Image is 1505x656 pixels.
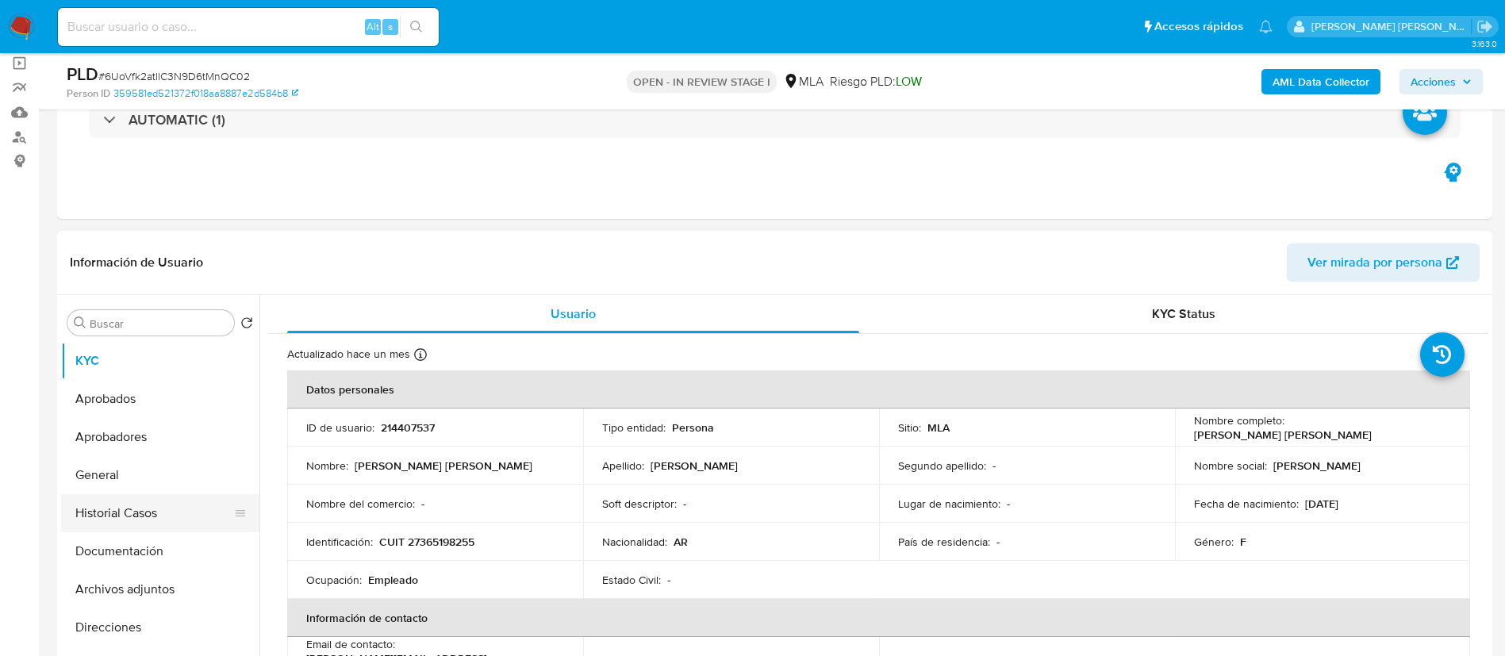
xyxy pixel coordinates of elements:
[602,497,677,511] p: Soft descriptor :
[1194,413,1284,428] p: Nombre completo :
[783,73,824,90] div: MLA
[1273,458,1361,473] p: [PERSON_NAME]
[381,420,435,435] p: 214407537
[1287,244,1480,282] button: Ver mirada por persona
[61,608,259,646] button: Direcciones
[368,573,418,587] p: Empleado
[1261,69,1380,94] button: AML Data Collector
[421,497,424,511] p: -
[1194,428,1372,442] p: [PERSON_NAME] [PERSON_NAME]
[996,535,1000,549] p: -
[306,497,415,511] p: Nombre del comercio :
[287,599,1470,637] th: Información de contacto
[898,458,986,473] p: Segundo apellido :
[61,570,259,608] button: Archivos adjuntos
[67,86,110,101] b: Person ID
[89,102,1461,138] div: AUTOMATIC (1)
[306,535,373,549] p: Identificación :
[1311,19,1472,34] p: maria.acosta@mercadolibre.com
[1411,69,1456,94] span: Acciones
[306,458,348,473] p: Nombre :
[674,535,688,549] p: AR
[240,316,253,334] button: Volver al orden por defecto
[98,68,250,84] span: # 6UoVfk2atllC3N9D6tMnQC02
[1305,497,1338,511] p: [DATE]
[113,86,298,101] a: 359581ed521372f018aa8887e2d584b8
[129,111,225,129] h3: AUTOMATIC (1)
[355,458,532,473] p: [PERSON_NAME] [PERSON_NAME]
[70,255,203,270] h1: Información de Usuario
[1472,37,1497,50] span: 3.163.0
[683,497,686,511] p: -
[58,17,439,37] input: Buscar usuario o caso...
[1399,69,1483,94] button: Acciones
[287,347,410,362] p: Actualizado hace un mes
[61,494,247,532] button: Historial Casos
[830,73,922,90] span: Riesgo PLD:
[896,72,922,90] span: LOW
[898,497,1000,511] p: Lugar de nacimiento :
[1007,497,1010,511] p: -
[74,316,86,329] button: Buscar
[651,458,738,473] p: [PERSON_NAME]
[61,380,259,418] button: Aprobados
[627,71,777,93] p: OPEN - IN REVIEW STAGE I
[61,532,259,570] button: Documentación
[287,370,1470,409] th: Datos personales
[602,573,661,587] p: Estado Civil :
[602,420,666,435] p: Tipo entidad :
[90,316,228,331] input: Buscar
[61,342,259,380] button: KYC
[667,573,670,587] p: -
[61,456,259,494] button: General
[1154,18,1243,35] span: Accesos rápidos
[400,16,432,38] button: search-icon
[898,420,921,435] p: Sitio :
[1194,535,1234,549] p: Género :
[898,535,990,549] p: País de residencia :
[602,458,644,473] p: Apellido :
[1194,497,1299,511] p: Fecha de nacimiento :
[1476,18,1493,35] a: Salir
[306,637,395,651] p: Email de contacto :
[306,420,374,435] p: ID de usuario :
[1259,20,1273,33] a: Notificaciones
[992,458,996,473] p: -
[602,535,667,549] p: Nacionalidad :
[927,420,950,435] p: MLA
[61,418,259,456] button: Aprobadores
[1273,69,1369,94] b: AML Data Collector
[67,61,98,86] b: PLD
[1307,244,1442,282] span: Ver mirada por persona
[672,420,714,435] p: Persona
[388,19,393,34] span: s
[367,19,379,34] span: Alt
[379,535,474,549] p: CUIT 27365198255
[306,573,362,587] p: Ocupación :
[1152,305,1215,323] span: KYC Status
[551,305,596,323] span: Usuario
[1194,458,1267,473] p: Nombre social :
[1240,535,1246,549] p: F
